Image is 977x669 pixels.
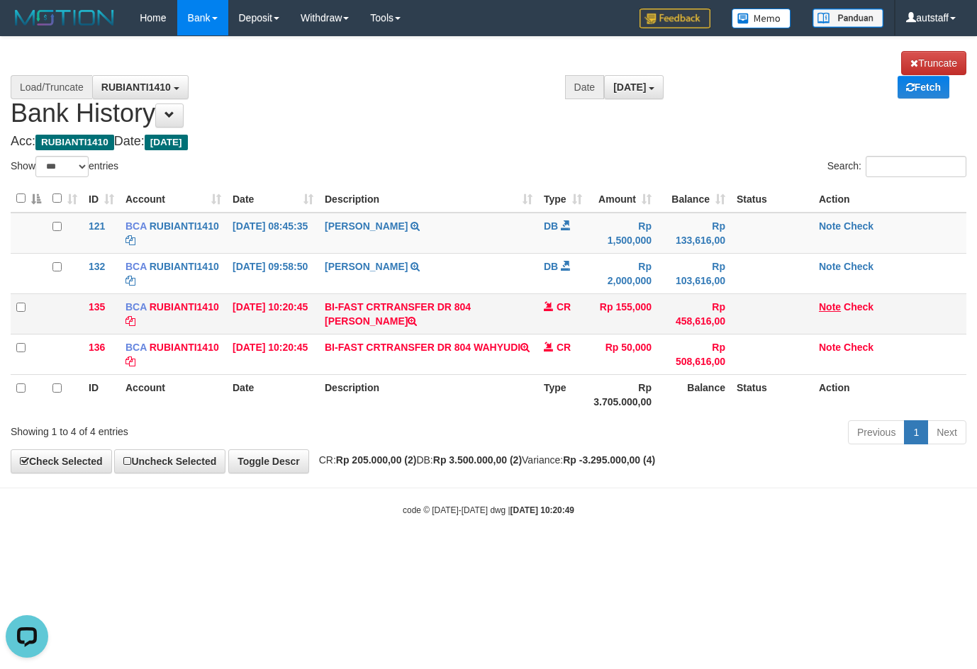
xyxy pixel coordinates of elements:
a: RUBIANTI1410 [150,342,219,353]
span: BCA [125,261,147,272]
span: DB [544,261,558,272]
span: RUBIANTI1410 [101,81,171,93]
a: RUBIANTI1410 [150,220,219,232]
label: Show entries [11,156,118,177]
th: Status [731,374,813,415]
a: [PERSON_NAME] [325,220,408,232]
td: Rp 1,500,000 [588,213,657,254]
a: Uncheck Selected [114,449,225,473]
a: Copy RUBIANTI1410 to clipboard [125,356,135,367]
th: : activate to sort column descending [11,185,47,213]
span: CR: DB: Variance: [312,454,655,466]
th: ID [83,374,120,415]
button: Open LiveChat chat widget [6,6,48,48]
div: Load/Truncate [11,75,92,99]
th: Amount: activate to sort column ascending [588,185,657,213]
span: BCA [125,342,147,353]
a: [PERSON_NAME] [325,261,408,272]
a: Toggle Descr [228,449,309,473]
td: [DATE] 08:45:35 [227,213,319,254]
span: DB [544,220,558,232]
th: Description [319,374,538,415]
a: Copy RUBIANTI1410 to clipboard [125,315,135,327]
span: BCA [125,301,147,313]
th: Rp 3.705.000,00 [588,374,657,415]
td: BI-FAST CRTRANSFER DR 804 WAHYUDI [319,334,538,374]
a: Note [819,301,841,313]
span: RUBIANTI1410 [35,135,114,150]
span: [DATE] [145,135,188,150]
h1: Bank History [11,51,966,128]
small: code © [DATE]-[DATE] dwg | [403,505,574,515]
a: Check [844,220,873,232]
th: Account [120,374,227,415]
th: Status [731,185,813,213]
img: panduan.png [813,9,883,28]
span: 135 [89,301,105,313]
th: Date: activate to sort column ascending [227,185,319,213]
th: Type: activate to sort column ascending [538,185,588,213]
strong: [DATE] 10:20:49 [510,505,574,515]
label: Search: [827,156,966,177]
img: MOTION_logo.png [11,7,118,28]
a: Note [819,342,841,353]
th: Type [538,374,588,415]
a: Check [844,261,873,272]
td: Rp 50,000 [588,334,657,374]
a: Copy RUBIANTI1410 to clipboard [125,275,135,286]
td: Rp 103,616,00 [657,253,731,293]
div: Showing 1 to 4 of 4 entries [11,419,396,439]
th: Date [227,374,319,415]
td: Rp 458,616,00 [657,293,731,334]
div: Date [565,75,605,99]
a: Next [927,420,966,444]
img: Button%20Memo.svg [732,9,791,28]
a: RUBIANTI1410 [150,301,219,313]
td: [DATE] 09:58:50 [227,253,319,293]
select: Showentries [35,156,89,177]
th: ID: activate to sort column ascending [83,185,120,213]
span: CR [557,342,571,353]
td: Rp 508,616,00 [657,334,731,374]
button: [DATE] [604,75,664,99]
a: Note [819,261,841,272]
th: Account: activate to sort column ascending [120,185,227,213]
td: BI-FAST CRTRANSFER DR 804 [PERSON_NAME] [319,293,538,334]
span: [DATE] [613,81,646,93]
span: 132 [89,261,105,272]
a: Previous [848,420,905,444]
td: Rp 133,616,00 [657,213,731,254]
th: Balance [657,374,731,415]
a: Copy RUBIANTI1410 to clipboard [125,235,135,246]
span: BCA [125,220,147,232]
a: Check [844,301,873,313]
img: Feedback.jpg [640,9,710,28]
a: Note [819,220,841,232]
a: RUBIANTI1410 [150,261,219,272]
span: 121 [89,220,105,232]
input: Search: [866,156,966,177]
th: Action [813,185,966,213]
a: 1 [904,420,928,444]
a: Check Selected [11,449,112,473]
h4: Acc: Date: [11,135,966,149]
a: Truncate [901,51,966,75]
strong: Rp 205.000,00 (2) [336,454,417,466]
button: RUBIANTI1410 [92,75,189,99]
th: Action [813,374,966,415]
th: : activate to sort column ascending [47,185,83,213]
td: Rp 155,000 [588,293,657,334]
strong: Rp 3.500.000,00 (2) [433,454,522,466]
th: Balance: activate to sort column ascending [657,185,731,213]
strong: Rp -3.295.000,00 (4) [563,454,655,466]
a: Check [844,342,873,353]
td: Rp 2,000,000 [588,253,657,293]
span: CR [557,301,571,313]
span: 136 [89,342,105,353]
td: [DATE] 10:20:45 [227,293,319,334]
th: Description: activate to sort column ascending [319,185,538,213]
td: [DATE] 10:20:45 [227,334,319,374]
a: Fetch [898,76,949,99]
